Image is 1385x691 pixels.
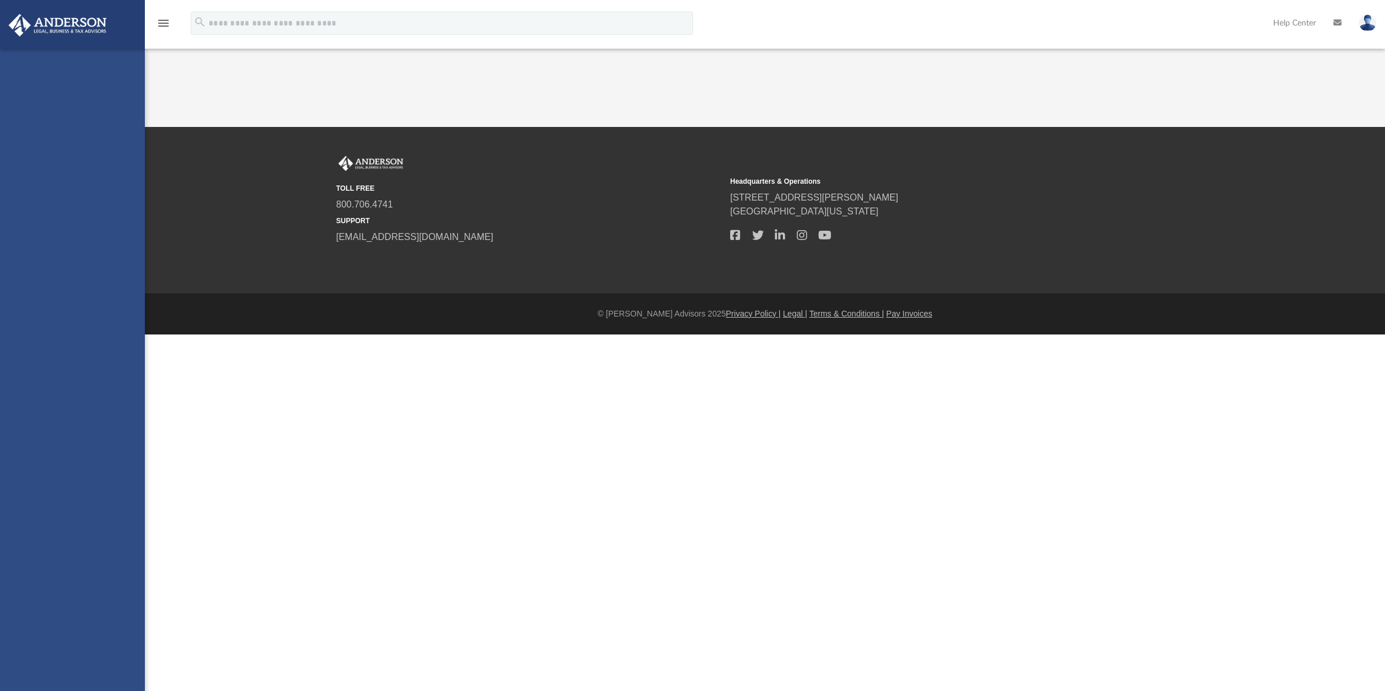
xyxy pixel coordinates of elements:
[156,16,170,30] i: menu
[336,232,493,242] a: [EMAIL_ADDRESS][DOMAIN_NAME]
[5,14,110,37] img: Anderson Advisors Platinum Portal
[156,22,170,30] a: menu
[336,216,722,226] small: SUPPORT
[783,309,807,318] a: Legal |
[730,192,898,202] a: [STREET_ADDRESS][PERSON_NAME]
[730,176,1116,187] small: Headquarters & Operations
[336,183,722,194] small: TOLL FREE
[194,16,206,28] i: search
[886,309,932,318] a: Pay Invoices
[730,206,879,216] a: [GEOGRAPHIC_DATA][US_STATE]
[726,309,781,318] a: Privacy Policy |
[336,199,393,209] a: 800.706.4741
[810,309,884,318] a: Terms & Conditions |
[145,308,1385,320] div: © [PERSON_NAME] Advisors 2025
[336,156,406,171] img: Anderson Advisors Platinum Portal
[1359,14,1376,31] img: User Pic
